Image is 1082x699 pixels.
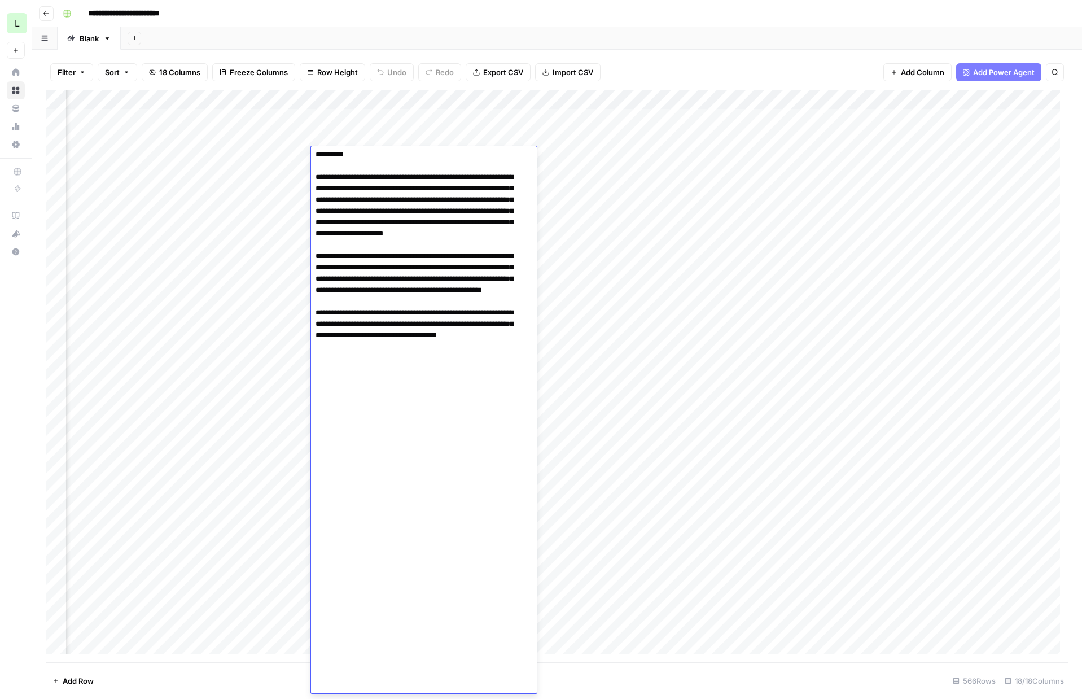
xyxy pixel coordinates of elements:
[142,63,208,81] button: 18 Columns
[46,672,100,690] button: Add Row
[105,67,120,78] span: Sort
[58,27,121,50] a: Blank
[7,207,25,225] a: AirOps Academy
[7,225,25,243] button: What's new?
[370,63,414,81] button: Undo
[7,99,25,117] a: Your Data
[15,16,20,30] span: L
[7,243,25,261] button: Help + Support
[212,63,295,81] button: Freeze Columns
[317,67,358,78] span: Row Height
[483,67,523,78] span: Export CSV
[436,67,454,78] span: Redo
[7,63,25,81] a: Home
[7,225,24,242] div: What's new?
[387,67,406,78] span: Undo
[300,63,365,81] button: Row Height
[50,63,93,81] button: Filter
[58,67,76,78] span: Filter
[63,675,94,687] span: Add Row
[973,67,1035,78] span: Add Power Agent
[230,67,288,78] span: Freeze Columns
[535,63,601,81] button: Import CSV
[98,63,137,81] button: Sort
[7,136,25,154] a: Settings
[159,67,200,78] span: 18 Columns
[80,33,99,44] div: Blank
[883,63,952,81] button: Add Column
[956,63,1041,81] button: Add Power Agent
[7,117,25,136] a: Usage
[901,67,944,78] span: Add Column
[418,63,461,81] button: Redo
[948,672,1000,690] div: 566 Rows
[7,9,25,37] button: Workspace: Lob
[466,63,531,81] button: Export CSV
[7,81,25,99] a: Browse
[553,67,593,78] span: Import CSV
[1000,672,1068,690] div: 18/18 Columns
